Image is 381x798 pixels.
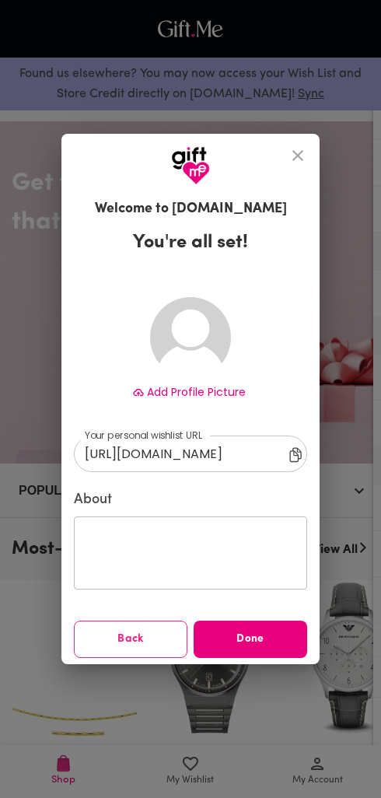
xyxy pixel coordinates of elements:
[74,621,187,658] button: Back
[147,384,246,400] span: Add Profile Picture
[75,631,187,648] span: Back
[95,199,287,220] h6: Welcome to [DOMAIN_NAME]
[74,491,307,509] label: About
[133,227,248,258] h3: You're all set!
[171,146,210,185] img: GiftMe Logo
[279,137,316,174] button: close
[150,297,231,378] img: Avatar
[194,621,307,658] button: Done
[194,631,307,648] span: Done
